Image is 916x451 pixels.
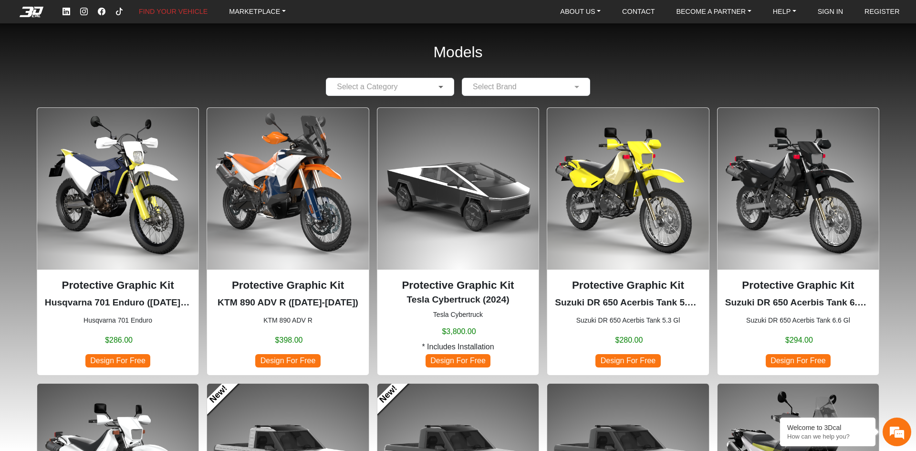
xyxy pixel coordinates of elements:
p: KTM 890 ADV R (2023-2025) [215,296,361,310]
p: Husqvarna 701 Enduro (2016-2024) [45,296,191,310]
img: DR 650Acerbis Tank 5.3 Gl1996-2024 [547,108,708,269]
a: BECOME A PARTNER [672,4,755,19]
small: KTM 890 ADV R [215,315,361,325]
small: Suzuki DR 650 Acerbis Tank 6.6 Gl [725,315,871,325]
div: Husqvarna 701 Enduro [37,107,199,375]
img: Cybertrucknull2024 [377,108,539,269]
span: Design For Free [255,354,320,367]
p: Protective Graphic Kit [215,277,361,294]
h2: Models [433,31,482,74]
span: $398.00 [275,335,303,346]
a: ABOUT US [556,4,604,19]
a: New! [199,376,238,414]
div: Welcome to 3Dcal [787,424,868,431]
span: $286.00 [105,335,133,346]
span: Design For Free [426,354,490,367]
span: Design For Free [595,354,660,367]
p: Suzuki DR 650 Acerbis Tank 5.3 Gl (1996-2024) [555,296,701,310]
span: Design For Free [766,354,831,367]
img: 890 ADV R null2023-2025 [207,108,368,269]
p: Protective Graphic Kit [555,277,701,294]
div: Suzuki DR 650 Acerbis Tank 6.6 Gl [717,107,879,375]
a: SIGN IN [814,4,847,19]
a: New! [369,376,408,414]
span: $280.00 [615,335,643,346]
div: Suzuki DR 650 Acerbis Tank 5.3 Gl [547,107,709,375]
p: Protective Graphic Kit [45,277,191,294]
p: Protective Graphic Kit [385,277,531,294]
a: REGISTER [861,4,904,19]
span: $294.00 [785,335,813,346]
a: CONTACT [618,4,658,19]
div: KTM 890 ADV R [207,107,369,375]
a: HELP [769,4,800,19]
p: Protective Graphic Kit [725,277,871,294]
span: $3,800.00 [442,326,476,337]
small: Husqvarna 701 Enduro [45,315,191,325]
p: Suzuki DR 650 Acerbis Tank 6.6 Gl (1996-2024) [725,296,871,310]
span: * Includes Installation [422,341,494,353]
a: FIND YOUR VEHICLE [135,4,211,19]
div: Tesla Cybertruck [377,107,539,375]
img: DR 650Acerbis Tank 6.6 Gl1996-2024 [718,108,879,269]
img: 701 Enduronull2016-2024 [37,108,198,269]
p: Tesla Cybertruck (2024) [385,293,531,307]
span: Design For Free [85,354,150,367]
small: Tesla Cybertruck [385,310,531,320]
a: MARKETPLACE [225,4,290,19]
p: How can we help you? [787,433,868,440]
small: Suzuki DR 650 Acerbis Tank 5.3 Gl [555,315,701,325]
